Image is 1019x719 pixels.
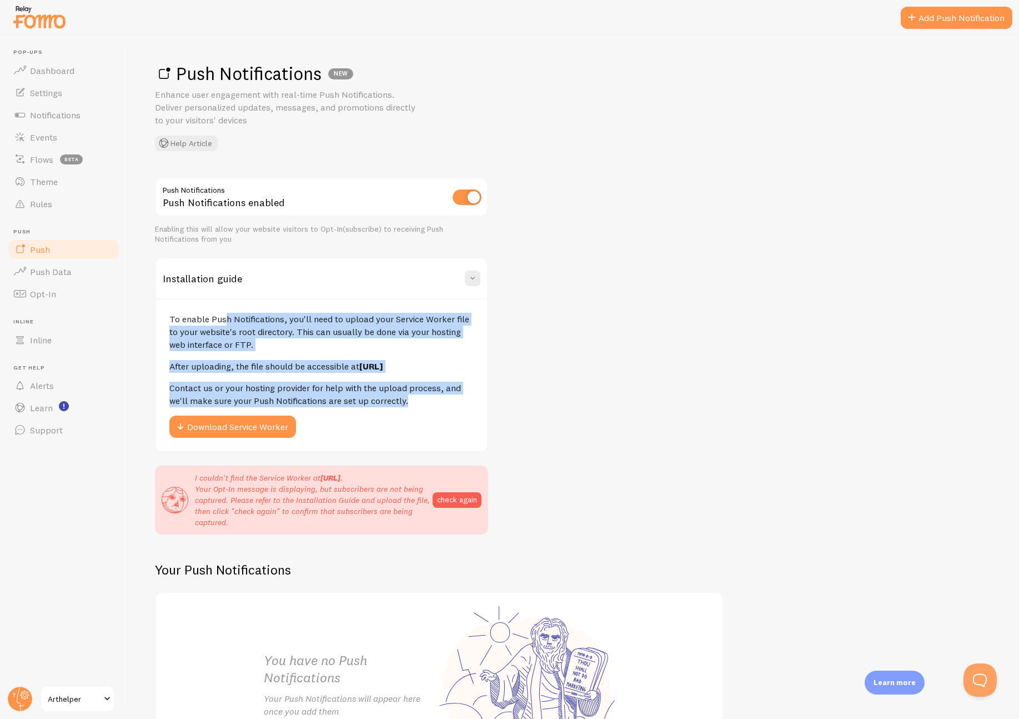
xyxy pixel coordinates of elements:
span: Dashboard [30,65,74,76]
h2: Your Push Notifications [155,561,724,578]
p: Your Push Notifications will appear here once you add them [264,692,439,718]
a: Theme [7,171,121,193]
span: Flows [30,154,53,165]
button: check again [433,492,481,508]
a: Settings [7,82,121,104]
p: Learn more [874,677,916,688]
a: Alerts [7,375,121,397]
span: Support [30,425,63,436]
span: Alerts [30,380,54,391]
a: Notifications [7,104,121,126]
button: Help Article [155,136,218,151]
iframe: Help Scout Beacon - Open [963,663,997,697]
p: To enable Push Notifications, you'll need to upload your Service Worker file to your website's ro... [169,313,474,351]
span: Events [30,132,57,143]
span: Notifications [30,109,81,121]
span: Settings [30,87,62,98]
p: Contact us or your hosting provider for help with the upload process, and we'll make sure your Pu... [169,382,474,407]
a: Opt-In [7,283,121,305]
span: Push [30,244,50,255]
img: fomo-relay-logo-orange.svg [12,3,67,31]
a: Flows beta [7,148,121,171]
span: beta [60,154,83,164]
a: Support [7,419,121,441]
span: Arthelper [48,692,101,706]
h1: Push Notifications [155,62,992,85]
svg: <p>Watch New Feature Tutorials!</p> [59,401,69,411]
div: Enabling this will allow your website visitors to Opt-In(subscribe) to receiving Push Notificatio... [155,224,488,244]
a: Learn [7,397,121,419]
div: Push Notifications enabled [155,178,488,218]
a: Arthelper [40,686,115,712]
h2: You have no Push Notifications [264,652,439,686]
a: Events [7,126,121,148]
span: Push [13,228,121,236]
a: Rules [7,193,121,215]
div: Learn more [865,671,925,695]
span: Inline [30,334,52,346]
h3: Installation guide [163,272,242,285]
strong: [URL] [320,473,340,483]
p: After uploading, the file should be accessible at [169,360,474,373]
a: Inline [7,329,121,351]
a: Dashboard [7,59,121,82]
span: Pop-ups [13,49,121,56]
button: Download Service Worker [169,416,296,438]
a: Push Data [7,261,121,283]
p: I couldn't find the Service Worker at . Your Opt-In message is displaying, but subscribers are no... [195,472,433,528]
span: Get Help [13,365,121,372]
a: [URL] [359,361,383,372]
span: Push Data [30,266,72,277]
span: Theme [30,176,58,187]
div: NEW [328,68,353,79]
span: Inline [13,318,121,326]
span: Rules [30,198,52,209]
p: Enhance user engagement with real-time Push Notifications. Deliver personalized updates, messages... [155,88,421,127]
span: Opt-In [30,288,56,299]
a: Push [7,238,121,261]
span: Learn [30,402,53,413]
